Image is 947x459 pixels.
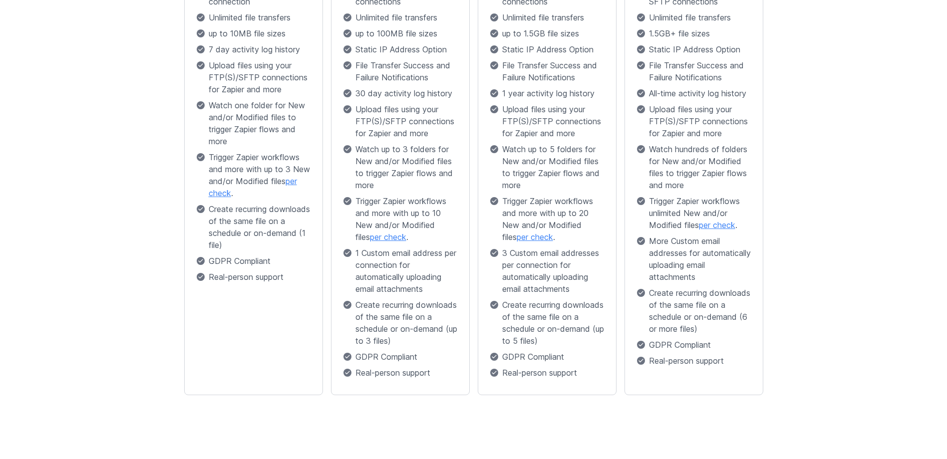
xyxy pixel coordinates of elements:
p: 1 Custom email address per connection for automatically uploading email attachments [343,247,457,295]
p: Create recurring downloads of the same file on a schedule or on-demand (up to 5 files) [490,299,604,347]
p: GDPR Compliant [490,351,604,363]
p: All-time activity log history [637,87,751,99]
p: Upload files using your FTP(S)/SFTP connections for Zapier and more [343,103,457,139]
span: Trigger Zapier workflows and more with up to 20 New and/or Modified files . [502,195,604,243]
p: Real-person support [490,367,604,379]
p: Watch one folder for New and/or Modified files to trigger Zapier flows and more [197,99,311,147]
a: per check [370,232,406,242]
p: Watch up to 5 folders for New and/or Modified files to trigger Zapier flows and more [490,143,604,191]
p: 3 Custom email addresses per connection for automatically uploading email attachments [490,247,604,295]
a: per check [209,176,297,198]
p: up to 100MB file sizes [343,27,457,39]
p: Upload files using your FTP(S)/SFTP connections for Zapier and more [637,103,751,139]
p: GDPR Compliant [343,351,457,363]
iframe: Drift Widget Chat Controller [897,409,935,447]
p: More Custom email addresses for automatically uploading email attachments [637,235,751,283]
p: up to 1.5GB file sizes [490,27,604,39]
p: Unlimited file transfers [490,11,604,23]
p: Static IP Address Option [637,43,751,55]
p: Upload files using your FTP(S)/SFTP connections for Zapier and more [490,103,604,139]
p: 7 day activity log history [197,43,311,55]
span: Trigger Zapier workflows and more with up to 10 New and/or Modified files . [355,195,457,243]
p: 30 day activity log history [343,87,457,99]
p: GDPR Compliant [637,339,751,351]
p: Unlimited file transfers [343,11,457,23]
p: Real-person support [197,271,311,283]
p: Watch hundreds of folders for New and/or Modified files to trigger Zapier flows and more [637,143,751,191]
p: Real-person support [637,355,751,367]
p: 1.5GB+ file sizes [637,27,751,39]
a: per check [699,220,735,230]
p: Create recurring downloads of the same file on a schedule or on-demand (1 file) [197,203,311,251]
p: Unlimited file transfers [637,11,751,23]
span: Trigger Zapier workflows unlimited New and/or Modified files . [649,195,751,231]
p: Static IP Address Option [343,43,457,55]
a: per check [517,232,553,242]
p: File Transfer Success and Failure Notifications [637,59,751,83]
p: GDPR Compliant [197,255,311,267]
span: Trigger Zapier workflows and more with up to 3 New and/or Modified files . [209,151,311,199]
p: File Transfer Success and Failure Notifications [490,59,604,83]
p: Unlimited file transfers [197,11,311,23]
p: 1 year activity log history [490,87,604,99]
p: File Transfer Success and Failure Notifications [343,59,457,83]
p: Create recurring downloads of the same file on a schedule or on-demand (up to 3 files) [343,299,457,347]
p: Upload files using your FTP(S)/SFTP connections for Zapier and more [197,59,311,95]
p: Static IP Address Option [490,43,604,55]
p: up to 10MB file sizes [197,27,311,39]
p: Create recurring downloads of the same file on a schedule or on-demand (6 or more files) [637,287,751,335]
p: Real-person support [343,367,457,379]
p: Watch up to 3 folders for New and/or Modified files to trigger Zapier flows and more [343,143,457,191]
